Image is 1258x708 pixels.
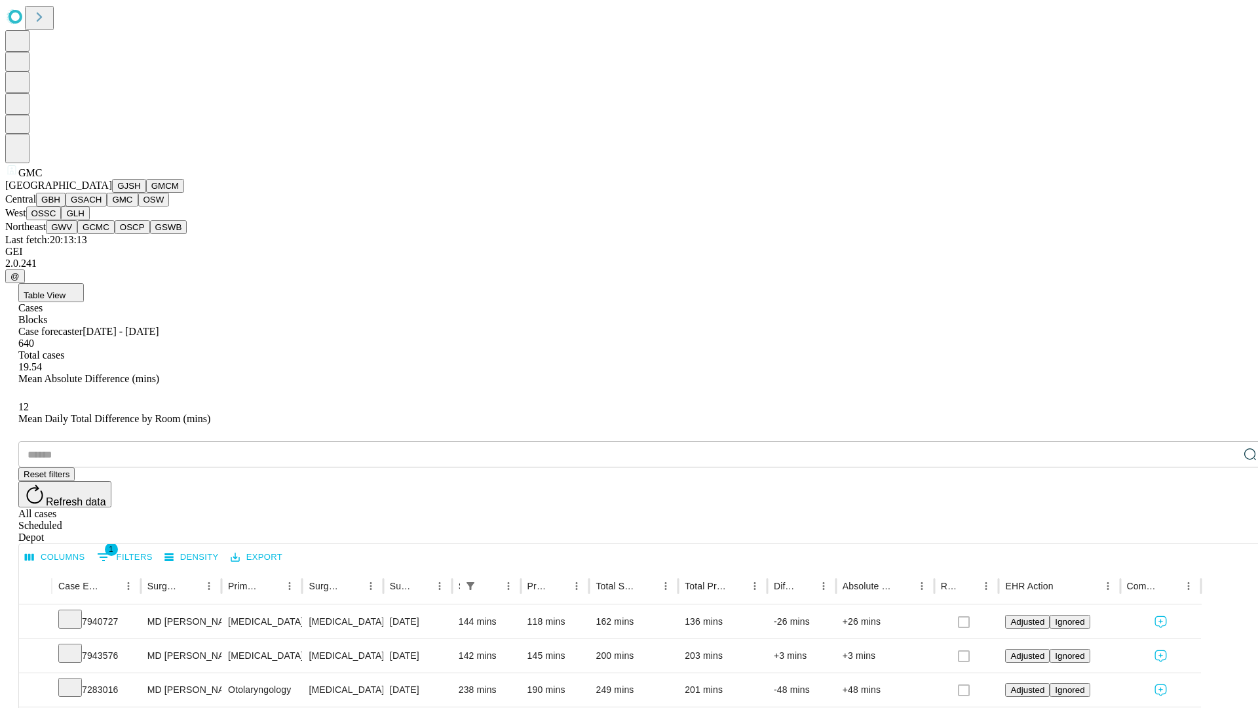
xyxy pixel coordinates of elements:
[61,206,89,220] button: GLH
[228,605,295,639] div: [MEDICAL_DATA]
[228,673,295,707] div: Otolaryngology
[58,605,134,639] div: 7940727
[94,547,156,568] button: Show filters
[147,639,215,673] div: MD [PERSON_NAME]
[58,673,134,707] div: 7283016
[18,338,34,349] span: 640
[390,581,411,591] div: Surgery Date
[913,577,931,595] button: Menu
[1055,577,1073,595] button: Sort
[46,220,77,234] button: GWV
[685,581,726,591] div: Total Predicted Duration
[1179,577,1198,595] button: Menu
[36,193,66,206] button: GBH
[309,673,376,707] div: [MEDICAL_DATA] WITHOUT OSSICULAR CHAIN RECONSTRUCTION
[26,679,45,702] button: Expand
[24,290,66,300] span: Table View
[685,673,761,707] div: 201 mins
[228,581,261,591] div: Primary Service
[567,577,586,595] button: Menu
[412,577,430,595] button: Sort
[527,673,583,707] div: 190 mins
[105,543,118,556] span: 1
[481,577,499,595] button: Sort
[430,577,449,595] button: Menu
[596,639,672,673] div: 200 mins
[843,581,893,591] div: Absolute Difference
[459,605,514,639] div: 144 mins
[774,673,829,707] div: -48 mins
[18,481,111,507] button: Refresh data
[1050,683,1090,697] button: Ignored
[774,605,829,639] div: -26 mins
[18,413,210,424] span: Mean Daily Total Difference by Room (mins)
[77,220,115,234] button: GCMC
[461,577,480,595] button: Show filters
[685,605,761,639] div: 136 mins
[138,193,170,206] button: OSW
[66,193,107,206] button: GSACH
[1005,683,1050,697] button: Adjusted
[101,577,119,595] button: Sort
[228,639,295,673] div: [MEDICAL_DATA]
[527,581,548,591] div: Predicted In Room Duration
[309,639,376,673] div: [MEDICAL_DATA]
[5,221,46,232] span: Northeast
[161,547,222,568] button: Density
[227,547,286,568] button: Export
[119,577,138,595] button: Menu
[1127,581,1160,591] div: Comments
[112,179,146,193] button: GJSH
[18,349,64,361] span: Total cases
[657,577,675,595] button: Menu
[262,577,280,595] button: Sort
[18,361,42,372] span: 19.54
[499,577,518,595] button: Menu
[1161,577,1179,595] button: Sort
[527,639,583,673] div: 145 mins
[146,179,184,193] button: GMCM
[18,467,75,481] button: Reset filters
[10,271,20,281] span: @
[796,577,814,595] button: Sort
[1010,651,1044,661] span: Adjusted
[58,581,100,591] div: Case Epic Id
[18,283,84,302] button: Table View
[977,577,995,595] button: Menu
[1005,581,1053,591] div: EHR Action
[774,581,795,591] div: Difference
[18,401,29,412] span: 12
[18,326,83,337] span: Case forecaster
[362,577,380,595] button: Menu
[309,581,341,591] div: Surgery Name
[459,581,460,591] div: Scheduled In Room Duration
[390,673,446,707] div: [DATE]
[26,611,45,634] button: Expand
[5,246,1253,258] div: GEI
[343,577,362,595] button: Sort
[58,639,134,673] div: 7943576
[527,605,583,639] div: 118 mins
[1010,617,1044,627] span: Adjusted
[814,577,833,595] button: Menu
[843,605,928,639] div: +26 mins
[1055,617,1084,627] span: Ignored
[461,577,480,595] div: 1 active filter
[26,645,45,668] button: Expand
[26,206,62,220] button: OSSC
[18,373,159,384] span: Mean Absolute Difference (mins)
[5,234,87,245] span: Last fetch: 20:13:13
[1005,649,1050,663] button: Adjusted
[638,577,657,595] button: Sort
[596,581,637,591] div: Total Scheduled Duration
[685,639,761,673] div: 203 mins
[1010,685,1044,695] span: Adjusted
[390,605,446,639] div: [DATE]
[22,547,88,568] button: Select columns
[774,639,829,673] div: +3 mins
[18,167,42,178] span: GMC
[5,207,26,218] span: West
[894,577,913,595] button: Sort
[746,577,764,595] button: Menu
[390,639,446,673] div: [DATE]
